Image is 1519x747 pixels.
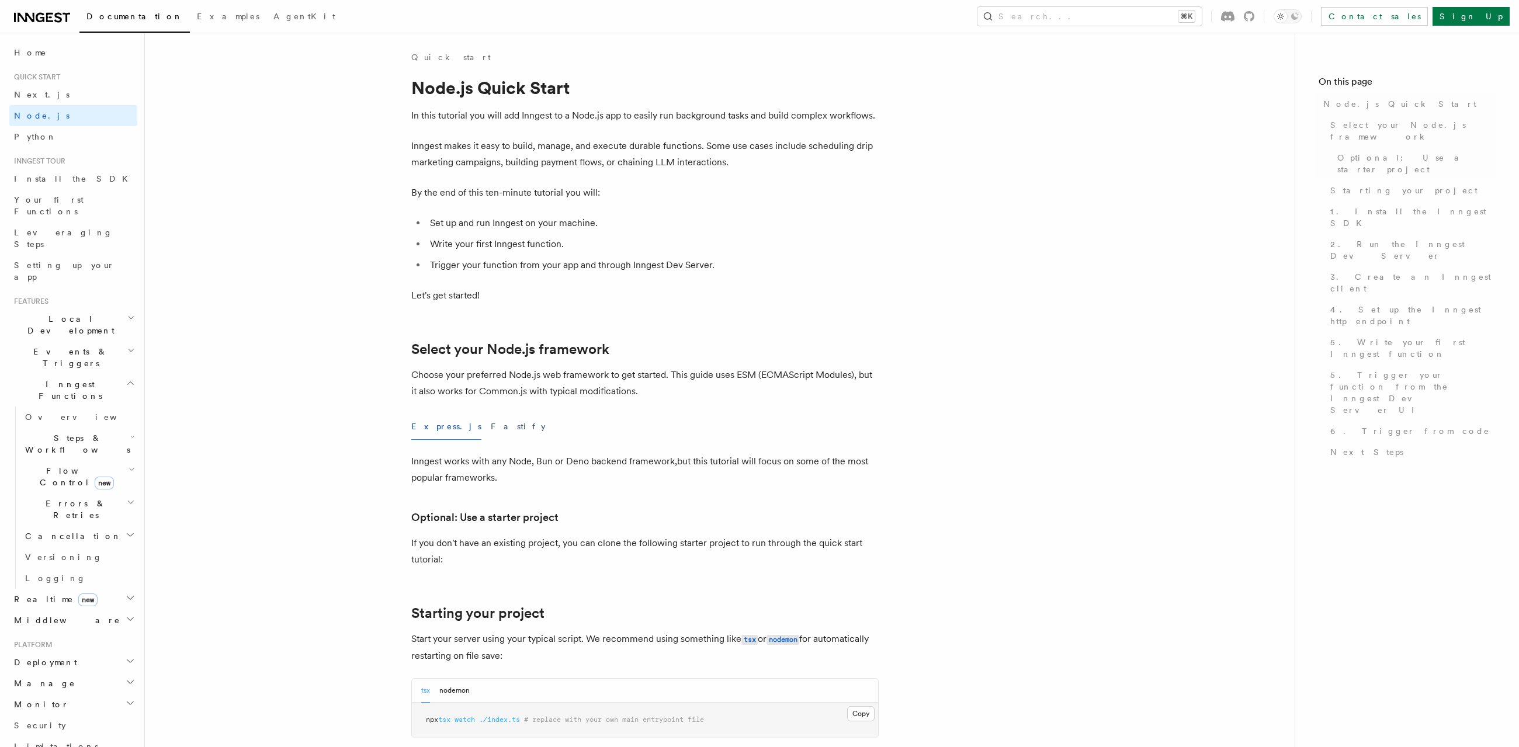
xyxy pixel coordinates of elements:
button: Events & Triggers [9,341,137,374]
a: Contact sales [1321,7,1428,26]
a: Optional: Use a starter project [411,509,559,526]
button: Fastify [491,414,546,440]
a: Next Steps [1326,442,1496,463]
span: new [95,477,114,489]
a: Setting up your app [9,255,137,287]
a: Documentation [79,4,190,33]
button: Cancellation [20,526,137,547]
a: Starting your project [411,605,545,621]
span: Quick start [9,72,60,82]
kbd: ⌘K [1178,11,1195,22]
span: Middleware [9,614,120,626]
a: Your first Functions [9,189,137,222]
span: 2. Run the Inngest Dev Server [1330,238,1496,262]
span: Realtime [9,593,98,605]
button: Deployment [9,652,137,673]
span: 1. Install the Inngest SDK [1330,206,1496,229]
a: 3. Create an Inngest client [1326,266,1496,299]
span: Errors & Retries [20,498,127,521]
p: If you don't have an existing project, you can clone the following starter project to run through... [411,535,879,568]
code: nodemon [767,635,799,645]
button: Flow Controlnew [20,460,137,493]
a: 2. Run the Inngest Dev Server [1326,234,1496,266]
span: Your first Functions [14,195,84,216]
a: tsx [741,633,758,644]
a: Node.js Quick Start [1319,93,1496,114]
span: Versioning [25,553,102,562]
h1: Node.js Quick Start [411,77,879,98]
p: By the end of this ten-minute tutorial you will: [411,185,879,201]
span: Starting your project [1330,185,1478,196]
span: Home [14,47,47,58]
span: Steps & Workflows [20,432,130,456]
a: Sign Up [1433,7,1510,26]
span: Next Steps [1330,446,1403,458]
a: Node.js [9,105,137,126]
a: Versioning [20,547,137,568]
a: 1. Install the Inngest SDK [1326,201,1496,234]
a: Quick start [411,51,491,63]
span: watch [455,715,475,724]
span: new [78,593,98,606]
a: Security [9,715,137,736]
span: npx [426,715,438,724]
span: Cancellation [20,530,122,542]
span: tsx [438,715,450,724]
span: Flow Control [20,465,129,488]
span: Overview [25,412,145,422]
button: Copy [847,706,875,721]
button: Manage [9,673,137,694]
span: 3. Create an Inngest client [1330,271,1496,294]
span: Optional: Use a starter project [1337,152,1496,175]
p: Inngest works with any Node, Bun or Deno backend framework,but this tutorial will focus on some o... [411,453,879,486]
span: Install the SDK [14,174,135,183]
span: Events & Triggers [9,346,127,369]
span: Examples [197,12,259,21]
a: Overview [20,406,137,428]
a: 5. Write your first Inngest function [1326,332,1496,364]
a: Starting your project [1326,180,1496,201]
a: AgentKit [266,4,342,32]
span: Deployment [9,656,77,668]
li: Trigger your function from your app and through Inngest Dev Server. [426,257,879,273]
span: Setting up your app [14,260,115,282]
code: tsx [741,635,758,645]
a: Logging [20,568,137,589]
p: Choose your preferred Node.js web framework to get started. This guide uses ESM (ECMAScript Modul... [411,367,879,399]
button: Toggle dark mode [1274,9,1302,23]
p: Let's get started! [411,287,879,304]
button: Errors & Retries [20,493,137,526]
button: Local Development [9,308,137,341]
a: Install the SDK [9,168,137,189]
span: # replace with your own main entrypoint file [524,715,704,724]
button: Search...⌘K [977,7,1202,26]
p: In this tutorial you will add Inngest to a Node.js app to easily run background tasks and build c... [411,107,879,124]
span: 5. Write your first Inngest function [1330,336,1496,360]
li: Write your first Inngest function. [426,236,879,252]
button: Realtimenew [9,589,137,610]
span: 4. Set up the Inngest http endpoint [1330,304,1496,327]
span: Python [14,132,57,141]
a: Home [9,42,137,63]
span: Inngest Functions [9,378,126,402]
p: Start your server using your typical script. We recommend using something like or for automatical... [411,631,879,664]
a: Python [9,126,137,147]
span: Monitor [9,699,69,710]
span: Documentation [86,12,183,21]
a: nodemon [767,633,799,644]
a: Leveraging Steps [9,222,137,255]
button: Express.js [411,414,481,440]
a: Examples [190,4,266,32]
span: AgentKit [273,12,335,21]
span: Security [14,721,66,730]
h4: On this page [1319,75,1496,93]
span: 5. Trigger your function from the Inngest Dev Server UI [1330,369,1496,416]
span: Platform [9,640,53,649]
button: Monitor [9,694,137,715]
button: Middleware [9,610,137,631]
a: Select your Node.js framework [1326,114,1496,147]
span: Manage [9,677,75,689]
button: nodemon [439,679,470,703]
span: Next.js [14,90,70,99]
span: Node.js Quick Start [1323,98,1476,110]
